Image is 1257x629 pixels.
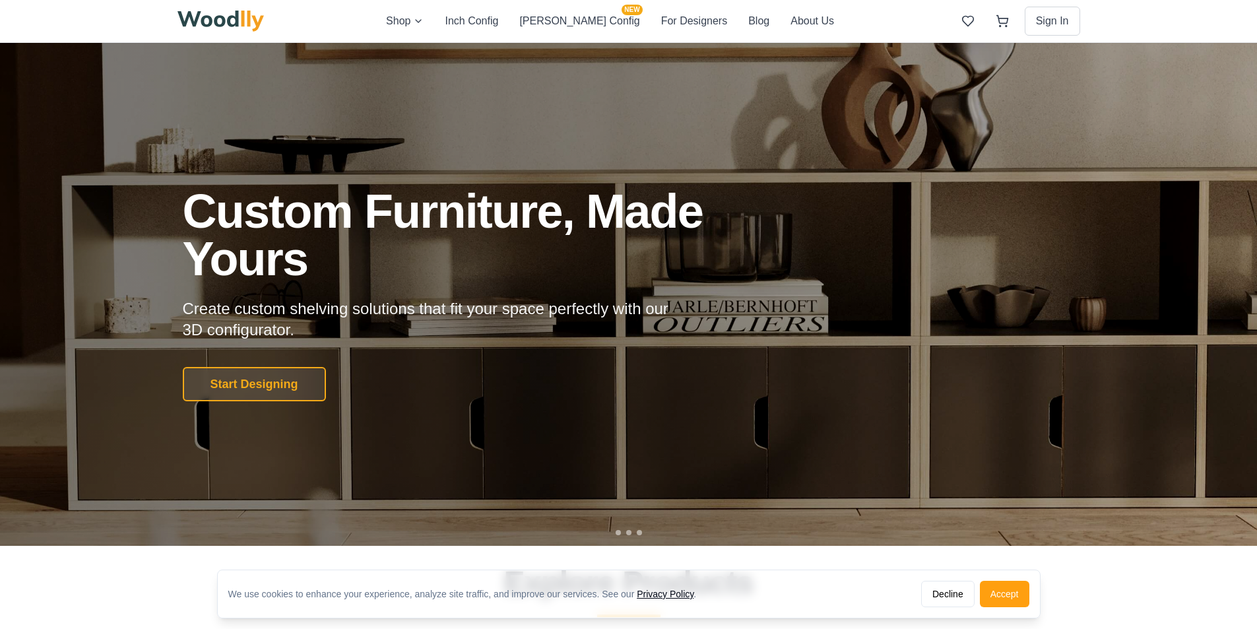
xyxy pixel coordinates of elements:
[386,13,424,30] button: Shop
[183,567,1075,599] h2: Explore Products
[637,589,693,599] a: Privacy Policy
[183,298,690,341] p: Create custom shelving solutions that fit your space perfectly with our 3D configurator.
[622,5,642,15] span: NEW
[183,367,326,401] button: Start Designing
[748,13,769,30] button: Blog
[661,13,727,30] button: For Designers
[921,581,975,607] button: Decline
[177,11,265,32] img: Woodlly
[445,13,498,30] button: Inch Config
[228,587,707,601] div: We use cookies to enhance your experience, analyze site traffic, and improve our services. See our .
[790,13,834,30] button: About Us
[183,187,774,282] h1: Custom Furniture, Made Yours
[980,581,1029,607] button: Accept
[519,13,639,30] button: [PERSON_NAME] ConfigNEW
[1025,7,1080,36] button: Sign In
